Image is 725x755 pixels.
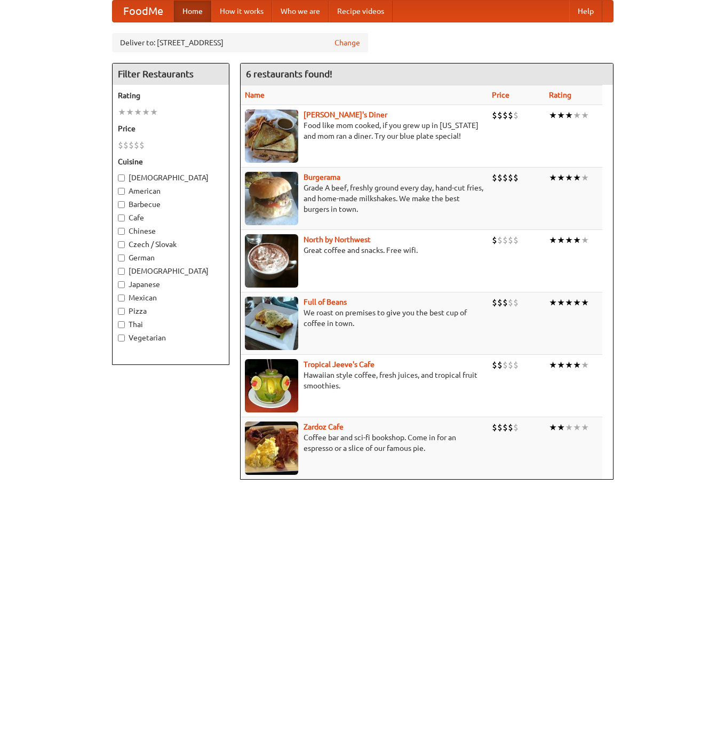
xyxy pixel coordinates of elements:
[513,297,519,308] li: $
[118,123,224,134] h5: Price
[581,172,589,184] li: ★
[118,139,123,151] li: $
[492,109,497,121] li: $
[118,292,224,303] label: Mexican
[272,1,329,22] a: Who we are
[549,359,557,371] li: ★
[329,1,393,22] a: Recipe videos
[118,212,224,223] label: Cafe
[118,172,224,183] label: [DEMOGRAPHIC_DATA]
[565,359,573,371] li: ★
[557,359,565,371] li: ★
[557,109,565,121] li: ★
[118,321,125,328] input: Thai
[246,69,332,79] ng-pluralize: 6 restaurants found!
[508,234,513,246] li: $
[245,234,298,288] img: north.jpg
[118,281,125,288] input: Japanese
[573,422,581,433] li: ★
[497,172,503,184] li: $
[245,245,483,256] p: Great coffee and snacks. Free wifi.
[245,120,483,141] p: Food like mom cooked, if you grew up in [US_STATE] and mom ran a diner. Try our blue plate special!
[503,359,508,371] li: $
[549,297,557,308] li: ★
[492,297,497,308] li: $
[118,228,125,235] input: Chinese
[118,306,224,316] label: Pizza
[565,297,573,308] li: ★
[549,422,557,433] li: ★
[492,172,497,184] li: $
[565,109,573,121] li: ★
[508,109,513,121] li: $
[557,234,565,246] li: ★
[118,295,125,301] input: Mexican
[573,359,581,371] li: ★
[497,234,503,246] li: $
[503,297,508,308] li: $
[118,266,224,276] label: [DEMOGRAPHIC_DATA]
[492,359,497,371] li: $
[118,308,125,315] input: Pizza
[304,360,375,369] b: Tropical Jeeve's Cafe
[573,234,581,246] li: ★
[549,91,571,99] a: Rating
[503,422,508,433] li: $
[118,106,126,118] li: ★
[492,422,497,433] li: $
[118,241,125,248] input: Czech / Slovak
[245,422,298,475] img: zardoz.jpg
[150,106,158,118] li: ★
[129,139,134,151] li: $
[304,173,340,181] a: Burgerama
[549,234,557,246] li: ★
[492,234,497,246] li: $
[245,370,483,391] p: Hawaiian style coffee, fresh juices, and tropical fruit smoothies.
[497,297,503,308] li: $
[513,109,519,121] li: $
[581,109,589,121] li: ★
[113,1,174,22] a: FoodMe
[549,109,557,121] li: ★
[492,91,509,99] a: Price
[211,1,272,22] a: How it works
[118,332,224,343] label: Vegetarian
[118,156,224,167] h5: Cuisine
[497,359,503,371] li: $
[245,297,298,350] img: beans.jpg
[118,201,125,208] input: Barbecue
[118,335,125,341] input: Vegetarian
[513,172,519,184] li: $
[503,234,508,246] li: $
[134,106,142,118] li: ★
[513,234,519,246] li: $
[508,297,513,308] li: $
[565,234,573,246] li: ★
[508,172,513,184] li: $
[304,110,387,119] a: [PERSON_NAME]'s Diner
[304,298,347,306] a: Full of Beans
[549,172,557,184] li: ★
[123,139,129,151] li: $
[497,422,503,433] li: $
[557,422,565,433] li: ★
[573,297,581,308] li: ★
[118,268,125,275] input: [DEMOGRAPHIC_DATA]
[581,297,589,308] li: ★
[569,1,602,22] a: Help
[118,186,224,196] label: American
[112,33,368,52] div: Deliver to: [STREET_ADDRESS]
[118,199,224,210] label: Barbecue
[118,279,224,290] label: Japanese
[118,252,224,263] label: German
[503,172,508,184] li: $
[508,422,513,433] li: $
[573,109,581,121] li: ★
[134,139,139,151] li: $
[126,106,134,118] li: ★
[118,188,125,195] input: American
[118,239,224,250] label: Czech / Slovak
